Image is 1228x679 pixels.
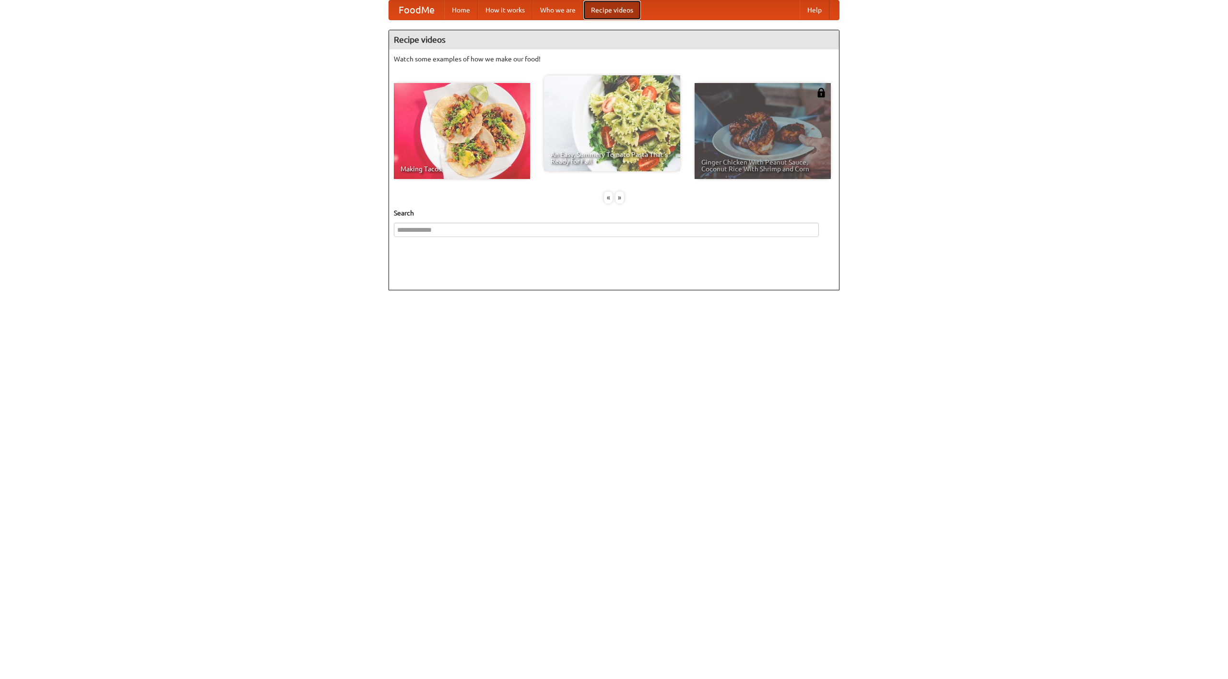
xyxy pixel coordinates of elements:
a: Help [800,0,829,20]
div: » [615,191,624,203]
h5: Search [394,208,834,218]
img: 483408.png [816,88,826,97]
a: Home [444,0,478,20]
a: An Easy, Summery Tomato Pasta That's Ready for Fall [544,75,680,171]
p: Watch some examples of how we make our food! [394,54,834,64]
a: Recipe videos [583,0,641,20]
a: How it works [478,0,532,20]
a: Who we are [532,0,583,20]
span: An Easy, Summery Tomato Pasta That's Ready for Fall [551,151,673,165]
h4: Recipe videos [389,30,839,49]
div: « [604,191,613,203]
a: Making Tacos [394,83,530,179]
a: FoodMe [389,0,444,20]
span: Making Tacos [401,166,523,172]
